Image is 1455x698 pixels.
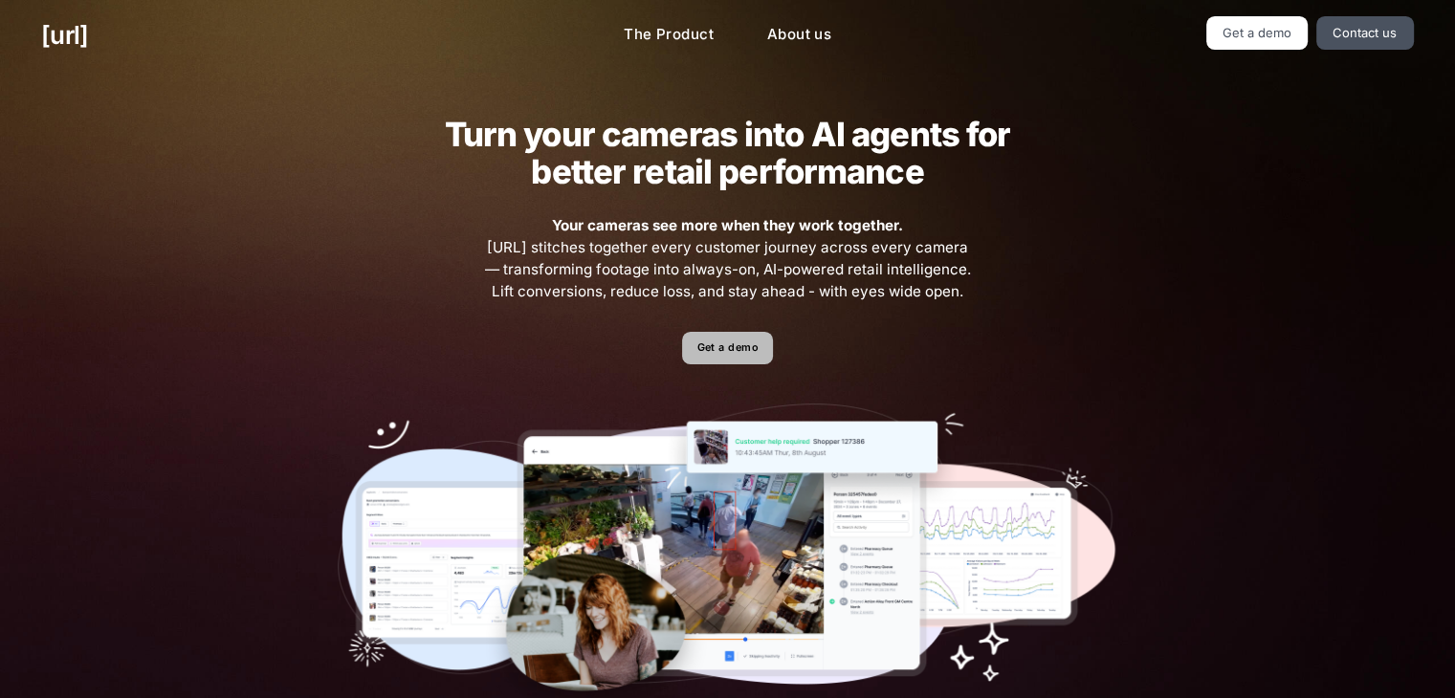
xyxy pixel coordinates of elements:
span: [URL] stitches together every customer journey across every camera — transforming footage into al... [482,215,974,302]
strong: Your cameras see more when they work together. [552,216,903,234]
a: About us [752,16,847,54]
h2: Turn your cameras into AI agents for better retail performance [414,116,1040,190]
a: The Product [608,16,729,54]
a: Get a demo [1206,16,1309,50]
a: Get a demo [682,332,773,365]
a: [URL] [41,16,88,54]
a: Contact us [1316,16,1414,50]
